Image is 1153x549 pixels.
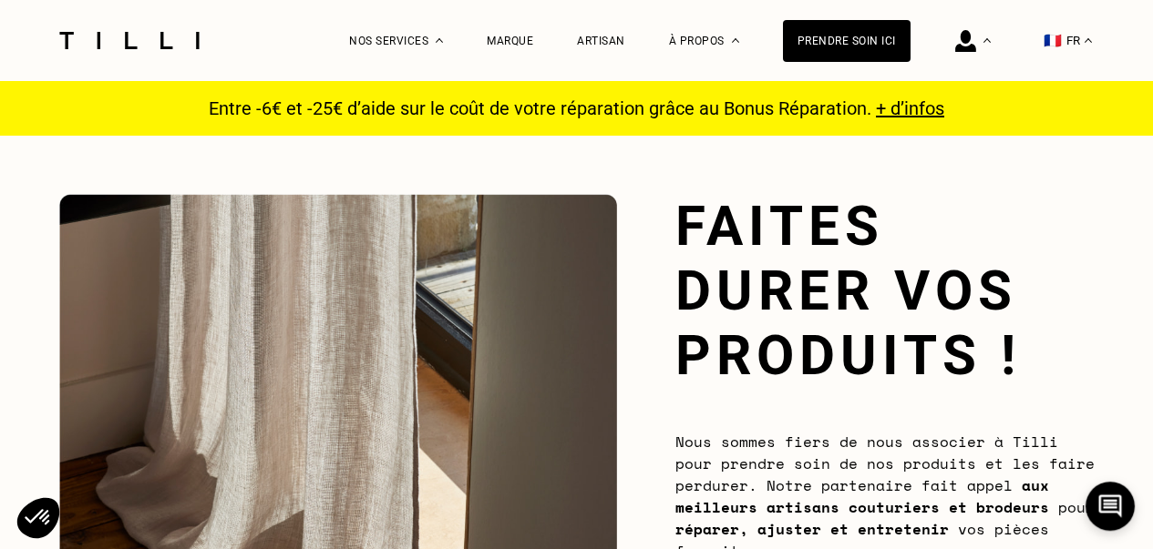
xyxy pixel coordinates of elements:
h1: Faites durer vos produits ! [675,194,1095,388]
a: Artisan [577,35,625,47]
a: + d’infos [876,97,944,119]
img: Menu déroulant à propos [732,38,739,43]
a: Prendre soin ici [783,20,911,62]
b: aux meilleurs artisans couturiers et brodeurs [675,474,1049,518]
img: Logo du service de couturière Tilli [53,32,206,49]
b: réparer, ajuster et entretenir [675,518,949,540]
img: menu déroulant [1085,38,1092,43]
img: Menu déroulant [436,38,443,43]
a: Marque [487,35,533,47]
img: Menu déroulant [983,38,991,43]
span: 🇫🇷 [1044,32,1062,49]
p: Entre -6€ et -25€ d’aide sur le coût de votre réparation grâce au Bonus Réparation. [198,97,955,119]
img: icône connexion [955,30,976,52]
